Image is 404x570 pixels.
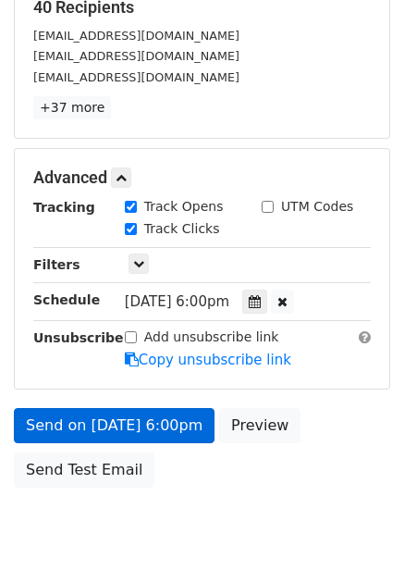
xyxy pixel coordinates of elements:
[33,96,111,119] a: +37 more
[219,408,300,443] a: Preview
[312,481,404,570] iframe: Chat Widget
[33,200,95,215] strong: Tracking
[144,219,220,239] label: Track Clicks
[14,408,214,443] a: Send on [DATE] 6:00pm
[33,29,239,43] small: [EMAIL_ADDRESS][DOMAIN_NAME]
[14,452,154,488] a: Send Test Email
[125,352,291,368] a: Copy unsubscribe link
[125,293,229,310] span: [DATE] 6:00pm
[144,197,224,217] label: Track Opens
[33,49,239,63] small: [EMAIL_ADDRESS][DOMAIN_NAME]
[33,292,100,307] strong: Schedule
[33,330,124,345] strong: Unsubscribe
[144,328,279,347] label: Add unsubscribe link
[33,70,239,84] small: [EMAIL_ADDRESS][DOMAIN_NAME]
[281,197,353,217] label: UTM Codes
[33,257,80,272] strong: Filters
[33,167,371,188] h5: Advanced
